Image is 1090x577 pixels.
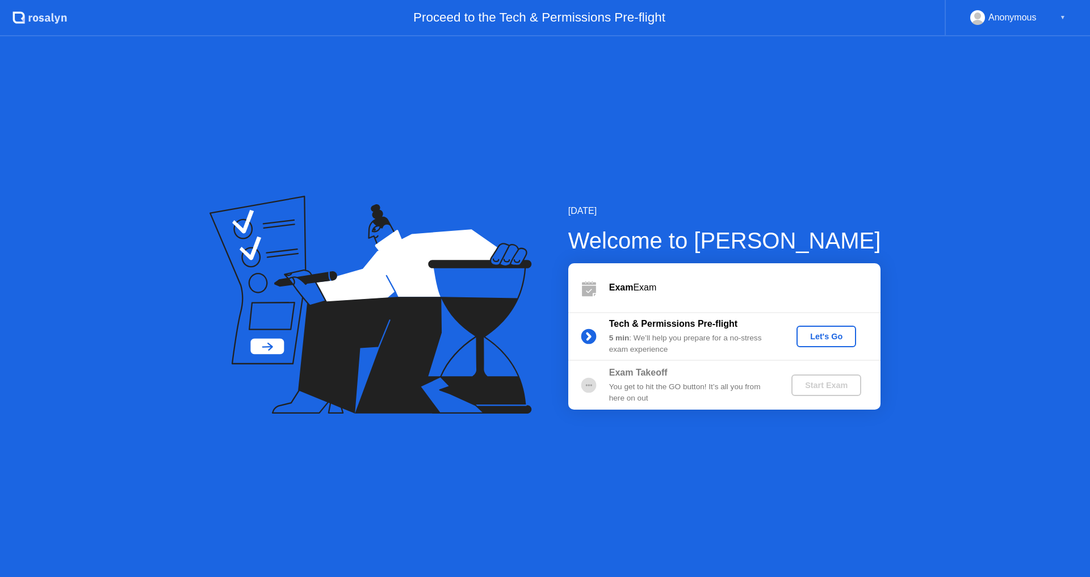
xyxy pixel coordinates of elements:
div: Anonymous [988,10,1037,25]
div: Let's Go [801,332,852,341]
div: [DATE] [568,204,881,218]
b: Exam Takeoff [609,368,668,377]
b: Tech & Permissions Pre-flight [609,319,737,328]
div: Exam [609,281,881,294]
div: Start Exam [796,381,857,390]
div: Welcome to [PERSON_NAME] [568,224,881,258]
div: : We’ll help you prepare for a no-stress exam experience [609,332,773,356]
b: 5 min [609,334,630,342]
div: You get to hit the GO button! It’s all you from here on out [609,381,773,405]
b: Exam [609,283,634,292]
div: ▼ [1060,10,1066,25]
button: Let's Go [796,326,856,347]
button: Start Exam [791,374,861,396]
